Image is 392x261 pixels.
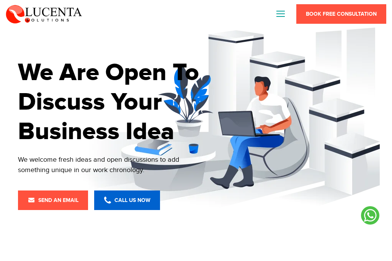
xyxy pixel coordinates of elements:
[18,58,229,146] h1: We Are Open To Discuss Your Business Idea
[296,4,386,24] a: Book Free Consultation
[18,190,88,210] a: Send an Email
[104,197,150,204] span: Call Us Now
[28,197,78,204] span: Send an Email
[306,11,377,17] span: Book Free Consultation
[6,4,82,24] img: Lucenta Solutions
[94,190,160,210] a: Call Us Now
[18,154,186,175] div: We welcome fresh ideas and open discussions to add something unique in our work chronology.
